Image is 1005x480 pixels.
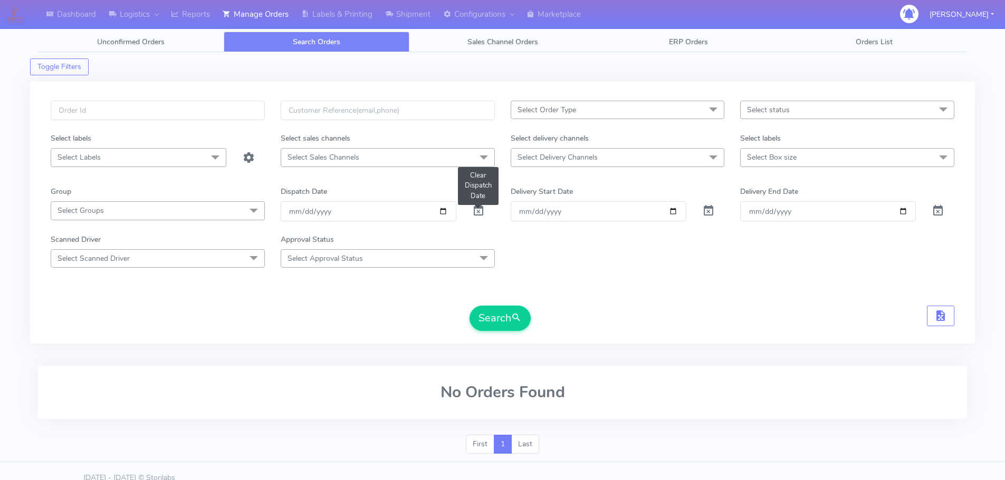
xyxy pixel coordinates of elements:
span: Select Scanned Driver [58,253,130,263]
span: ERP Orders [669,37,708,47]
button: Toggle Filters [30,58,89,75]
label: Group [51,186,71,197]
span: Select Sales Channels [288,152,359,162]
span: Search Orders [293,37,340,47]
label: Dispatch Date [281,186,327,197]
ul: Tabs [38,32,967,52]
span: Sales Channel Orders [467,37,538,47]
button: Search [470,306,531,331]
label: Select labels [740,133,781,144]
label: Delivery Start Date [511,186,573,197]
input: Order Id [51,101,265,120]
span: Unconfirmed Orders [97,37,165,47]
span: Select status [747,105,790,115]
button: [PERSON_NAME] [922,4,1002,25]
span: Select Groups [58,205,104,215]
label: Scanned Driver [51,234,101,245]
label: Select delivery channels [511,133,589,144]
span: Orders List [856,37,893,47]
span: Select Approval Status [288,253,363,263]
span: Select Order Type [518,105,576,115]
h2: No Orders Found [51,384,954,401]
a: 1 [494,435,512,454]
label: Approval Status [281,234,334,245]
label: Select sales channels [281,133,350,144]
span: Select Labels [58,152,101,162]
label: Delivery End Date [740,186,798,197]
span: Select Box size [747,152,797,162]
input: Customer Reference(email,phone) [281,101,495,120]
label: Select labels [51,133,91,144]
span: Select Delivery Channels [518,152,598,162]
